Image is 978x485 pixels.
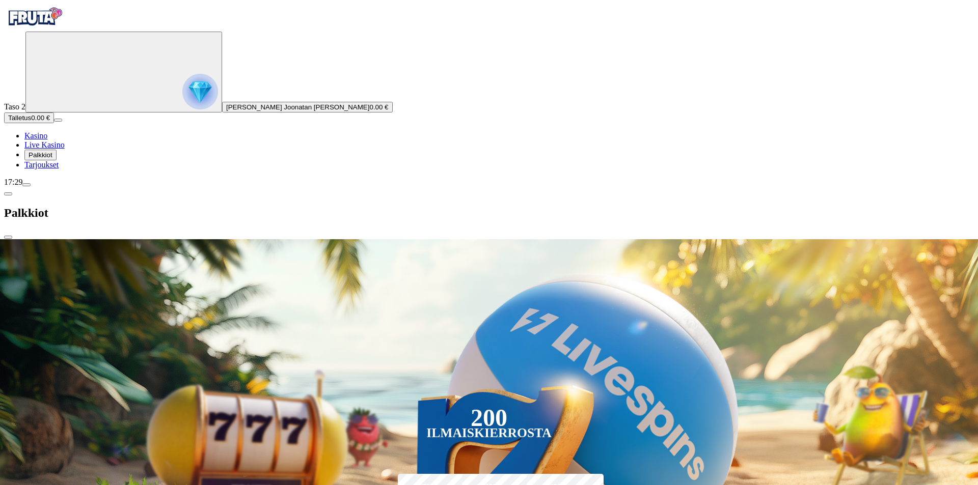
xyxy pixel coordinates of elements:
a: poker-chip iconLive Kasino [24,140,65,149]
a: diamond iconKasino [24,131,47,140]
button: [PERSON_NAME] Joonatan [PERSON_NAME]0.00 € [222,102,393,112]
span: Live Kasino [24,140,65,149]
nav: Primary [4,4,974,169]
span: Taso 2 [4,102,25,111]
span: 0.00 € [31,114,50,122]
button: reward iconPalkkiot [24,150,57,160]
span: Kasino [24,131,47,140]
img: reward progress [182,74,218,109]
button: close [4,236,12,239]
span: Palkkiot [29,151,52,159]
span: [PERSON_NAME] Joonatan [PERSON_NAME] [226,103,369,111]
span: 0.00 € [369,103,388,111]
button: Talletusplus icon0.00 € [4,112,54,123]
span: Tarjoukset [24,160,59,169]
a: gift-inverted iconTarjoukset [24,160,59,169]
span: 17:29 [4,178,22,186]
button: chevron-left icon [4,192,12,195]
div: Ilmaiskierrosta [426,427,552,439]
div: 200 [471,412,507,424]
span: Talletus [8,114,31,122]
img: Fruta [4,4,65,30]
button: reward progress [25,32,222,112]
button: menu [54,119,62,122]
button: menu [22,183,31,186]
a: Fruta [4,22,65,31]
h2: Palkkiot [4,206,974,220]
